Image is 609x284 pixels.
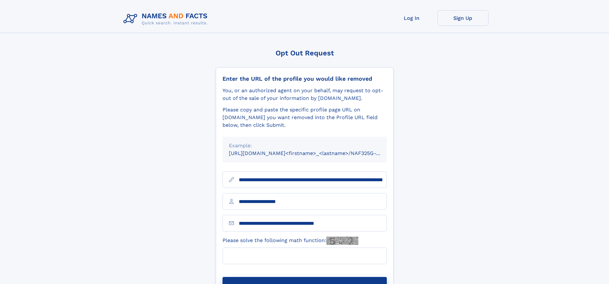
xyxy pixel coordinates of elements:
[229,150,399,156] small: [URL][DOMAIN_NAME]<firstname>_<lastname>/NAF325G-xxxxxxxx
[437,10,488,26] a: Sign Up
[229,142,380,150] div: Example:
[223,87,387,102] div: You, or an authorized agent on your behalf, may request to opt-out of the sale of your informatio...
[223,237,358,245] label: Please solve the following math function:
[386,10,437,26] a: Log In
[216,49,394,57] div: Opt Out Request
[223,75,387,82] div: Enter the URL of the profile you would like removed
[121,10,213,28] img: Logo Names and Facts
[223,106,387,129] div: Please copy and paste the specific profile page URL on [DOMAIN_NAME] you want removed into the Pr...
